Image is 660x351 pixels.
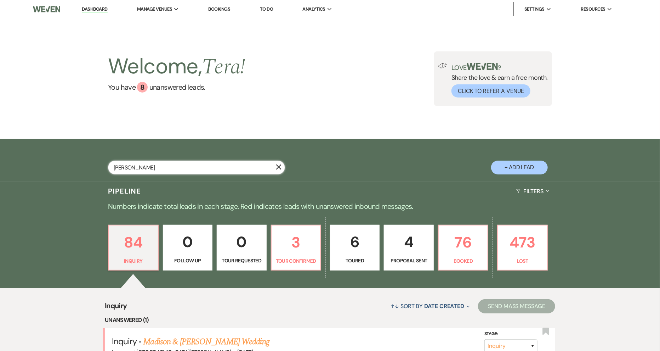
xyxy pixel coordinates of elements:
[276,230,316,254] p: 3
[163,225,212,271] a: 0Follow Up
[388,297,473,316] button: Sort By Date Created
[108,225,158,271] a: 84Inquiry
[33,2,60,17] img: Weven Logo
[497,225,547,271] a: 473Lost
[484,330,537,338] label: Stage:
[302,6,325,13] span: Analytics
[524,6,545,13] span: Settings
[478,299,555,313] button: Send Mass Message
[108,51,245,82] h2: Welcome,
[112,336,137,347] span: Inquiry
[443,230,483,254] p: 76
[209,6,231,12] a: Bookings
[167,257,208,264] p: Follow Up
[143,335,269,348] a: Madison & [PERSON_NAME] Wedding
[384,225,433,271] a: 4Proposal Sent
[391,302,399,310] span: ↑↓
[438,225,488,271] a: 76Booked
[335,230,375,254] p: 6
[451,63,548,71] p: Love ?
[513,182,552,201] button: Filters
[167,230,208,254] p: 0
[424,302,464,310] span: Date Created
[260,6,273,12] a: To Do
[221,230,262,254] p: 0
[276,257,316,265] p: Tour Confirmed
[108,161,285,174] input: Search by name, event date, email address or phone number
[108,82,245,93] a: You have 8 unanswered leads.
[105,300,127,316] span: Inquiry
[137,6,172,13] span: Manage Venues
[137,82,148,93] div: 8
[113,257,153,265] p: Inquiry
[202,51,245,83] span: Tera !
[388,230,429,254] p: 4
[443,257,483,265] p: Booked
[217,225,266,271] a: 0Tour Requested
[105,316,555,325] li: Unanswered (1)
[113,230,153,254] p: 84
[335,257,375,264] p: Toured
[447,63,548,97] div: Share the love & earn a free month.
[75,201,585,212] p: Numbers indicate total leads in each stage. Red indicates leads with unanswered inbound messages.
[502,257,542,265] p: Lost
[82,6,107,13] a: Dashboard
[491,161,548,174] button: + Add Lead
[502,230,542,254] p: 473
[388,257,429,264] p: Proposal Sent
[581,6,605,13] span: Resources
[330,225,380,271] a: 6Toured
[108,186,141,196] h3: Pipeline
[451,84,530,97] button: Click to Refer a Venue
[467,63,498,70] img: weven-logo-green.svg
[221,257,262,264] p: Tour Requested
[271,225,321,271] a: 3Tour Confirmed
[438,63,447,68] img: loud-speaker-illustration.svg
